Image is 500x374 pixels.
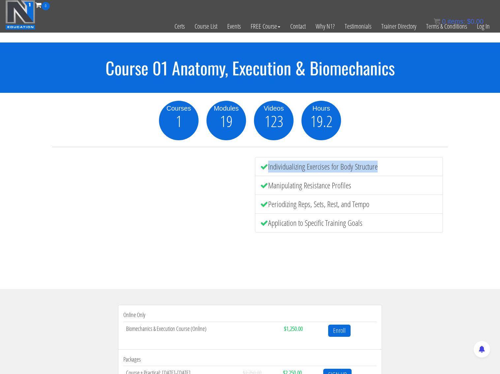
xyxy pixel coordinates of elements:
span: 19 [220,113,233,129]
span: items: [448,18,465,25]
td: Biomechanics & Execution Course (Online) [123,322,281,339]
a: Certs [170,10,190,42]
span: 1 [176,113,182,129]
div: Courses [159,103,199,113]
a: FREE Course [246,10,285,42]
div: Hours [301,103,341,113]
a: 0 items: $0.00 [434,18,484,25]
li: Application to Specific Training Goals [255,213,443,232]
li: Periodizing Reps, Sets, Rest, and Tempo [255,195,443,214]
span: 19.2 [310,113,332,129]
a: Contact [285,10,311,42]
span: 0 [42,2,50,10]
a: Terms & Conditions [421,10,472,42]
div: Videos [254,103,294,113]
a: Enroll [328,325,351,337]
bdi: 0.00 [467,18,484,25]
a: Why N1? [311,10,340,42]
strong: $1,250.00 [284,325,303,333]
h4: Online Only [123,312,377,318]
span: 123 [265,113,283,129]
h4: Packages [123,356,377,363]
span: $ [467,18,471,25]
a: Testimonials [340,10,376,42]
div: Modules [206,103,246,113]
li: Individualizing Exercises for Body Structure [255,157,443,176]
img: icon11.png [434,18,440,25]
li: Manipulating Resistance Profiles [255,176,443,195]
a: Log In [472,10,495,42]
a: Events [222,10,246,42]
span: 0 [442,18,446,25]
a: 0 [35,0,50,9]
a: Course List [190,10,222,42]
a: Trainer Directory [376,10,421,42]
